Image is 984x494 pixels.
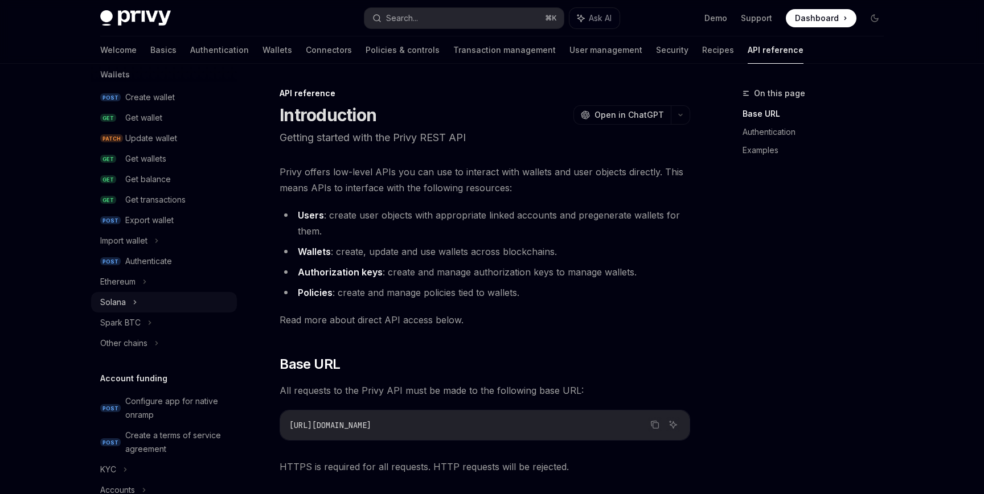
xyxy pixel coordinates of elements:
[125,429,230,456] div: Create a terms of service agreement
[100,155,116,163] span: GET
[100,336,147,350] div: Other chains
[280,355,340,373] span: Base URL
[125,394,230,422] div: Configure app for native onramp
[125,152,166,166] div: Get wallets
[91,87,237,108] a: POSTCreate wallet
[280,264,690,280] li: : create and manage authorization keys to manage wallets.
[743,123,893,141] a: Authentication
[100,257,121,266] span: POST
[100,404,121,413] span: POST
[704,13,727,24] a: Demo
[263,36,292,64] a: Wallets
[125,172,171,186] div: Get balance
[125,90,175,104] div: Create wallet
[100,10,171,26] img: dark logo
[298,209,324,221] strong: Users
[306,36,352,64] a: Connectors
[125,111,162,125] div: Get wallet
[298,287,333,298] strong: Policies
[741,13,772,24] a: Support
[364,8,564,28] button: Search...⌘K
[280,459,690,475] span: HTTPS is required for all requests. HTTP requests will be rejected.
[569,36,642,64] a: User management
[866,9,884,27] button: Toggle dark mode
[280,312,690,328] span: Read more about direct API access below.
[100,463,116,476] div: KYC
[100,216,121,225] span: POST
[91,391,237,425] a: POSTConfigure app for native onramp
[280,207,690,239] li: : create user objects with appropriate linked accounts and pregenerate wallets for them.
[91,210,237,230] a: POSTExport wallet
[545,14,557,23] span: ⌘ K
[91,190,237,210] a: GETGet transactions
[280,285,690,300] li: : create and manage policies tied to wallets.
[100,295,126,309] div: Solana
[125,213,174,227] div: Export wallet
[280,382,690,398] span: All requests to the Privy API must be made to the following base URL:
[594,109,664,121] span: Open in ChatGPT
[280,105,376,125] h1: Introduction
[795,13,839,24] span: Dashboard
[656,36,688,64] a: Security
[125,131,177,145] div: Update wallet
[743,105,893,123] a: Base URL
[100,438,121,447] span: POST
[569,8,620,28] button: Ask AI
[280,244,690,260] li: : create, update and use wallets across blockchains.
[647,417,662,432] button: Copy the contents from the code block
[125,254,172,268] div: Authenticate
[666,417,680,432] button: Ask AI
[100,372,167,385] h5: Account funding
[702,36,734,64] a: Recipes
[743,141,893,159] a: Examples
[91,128,237,149] a: PATCHUpdate wallet
[453,36,556,64] a: Transaction management
[298,266,383,278] strong: Authorization keys
[100,175,116,184] span: GET
[289,420,371,430] span: [URL][DOMAIN_NAME]
[748,36,803,64] a: API reference
[100,93,121,102] span: POST
[125,193,186,207] div: Get transactions
[573,105,671,125] button: Open in ChatGPT
[386,11,418,25] div: Search...
[91,425,237,459] a: POSTCreate a terms of service agreement
[100,316,141,330] div: Spark BTC
[91,251,237,271] a: POSTAuthenticate
[298,246,331,257] strong: Wallets
[786,9,856,27] a: Dashboard
[100,36,137,64] a: Welcome
[150,36,177,64] a: Basics
[280,164,690,196] span: Privy offers low-level APIs you can use to interact with wallets and user objects directly. This ...
[100,275,136,289] div: Ethereum
[754,87,805,100] span: On this page
[589,13,612,24] span: Ask AI
[366,36,440,64] a: Policies & controls
[91,108,237,128] a: GETGet wallet
[91,149,237,169] a: GETGet wallets
[91,169,237,190] a: GETGet balance
[190,36,249,64] a: Authentication
[280,88,690,99] div: API reference
[100,196,116,204] span: GET
[280,130,690,146] p: Getting started with the Privy REST API
[100,234,147,248] div: Import wallet
[100,134,123,143] span: PATCH
[100,114,116,122] span: GET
